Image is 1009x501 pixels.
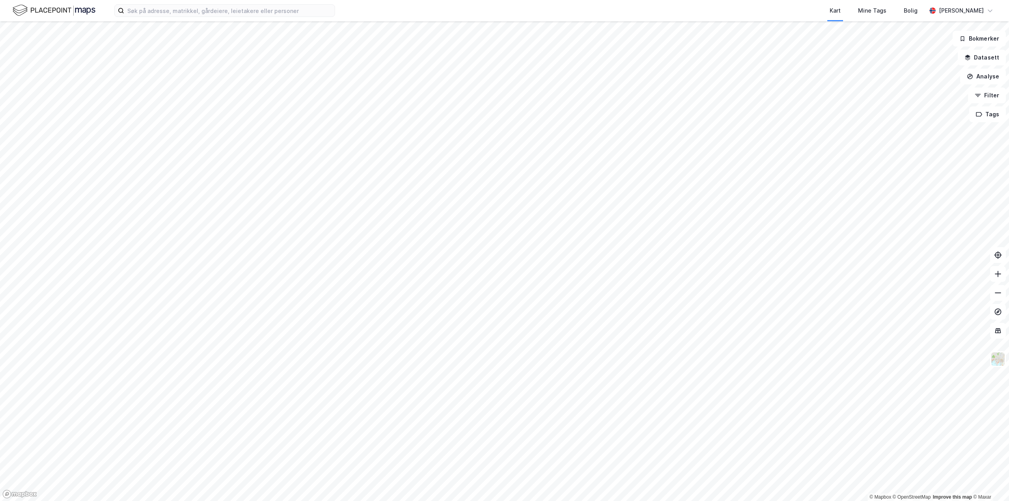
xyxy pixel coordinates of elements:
[904,6,918,15] div: Bolig
[960,69,1006,84] button: Analyse
[869,494,891,500] a: Mapbox
[124,5,335,17] input: Søk på adresse, matrikkel, gårdeiere, leietakere eller personer
[830,6,841,15] div: Kart
[858,6,886,15] div: Mine Tags
[970,463,1009,501] iframe: Chat Widget
[933,494,972,500] a: Improve this map
[990,352,1005,367] img: Z
[953,31,1006,47] button: Bokmerker
[970,463,1009,501] div: Kontrollprogram for chat
[13,4,95,17] img: logo.f888ab2527a4732fd821a326f86c7f29.svg
[893,494,931,500] a: OpenStreetMap
[968,88,1006,103] button: Filter
[969,106,1006,122] button: Tags
[958,50,1006,65] button: Datasett
[939,6,984,15] div: [PERSON_NAME]
[2,490,37,499] a: Mapbox homepage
